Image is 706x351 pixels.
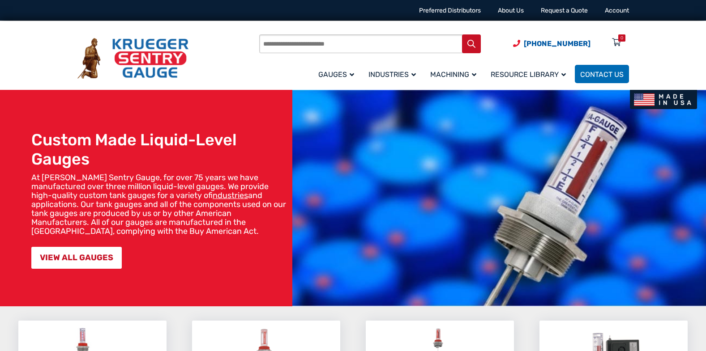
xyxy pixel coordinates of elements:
[485,63,575,85] a: Resource Library
[77,38,188,79] img: Krueger Sentry Gauge
[498,7,524,14] a: About Us
[292,90,706,306] img: bg_hero_bannerksentry
[541,7,588,14] a: Request a Quote
[513,38,590,49] a: Phone Number (920) 434-8860
[368,70,416,79] span: Industries
[31,130,288,169] h1: Custom Made Liquid-Level Gauges
[425,63,485,85] a: Machining
[524,39,590,48] span: [PHONE_NUMBER]
[419,7,481,14] a: Preferred Distributors
[620,34,623,42] div: 0
[31,247,122,269] a: VIEW ALL GAUGES
[318,70,354,79] span: Gauges
[605,7,629,14] a: Account
[31,173,288,236] p: At [PERSON_NAME] Sentry Gauge, for over 75 years we have manufactured over three million liquid-l...
[580,70,624,79] span: Contact Us
[630,90,697,109] img: Made In USA
[363,63,425,85] a: Industries
[575,65,629,83] a: Contact Us
[313,63,363,85] a: Gauges
[213,190,248,200] a: industries
[491,70,566,79] span: Resource Library
[430,70,476,79] span: Machining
